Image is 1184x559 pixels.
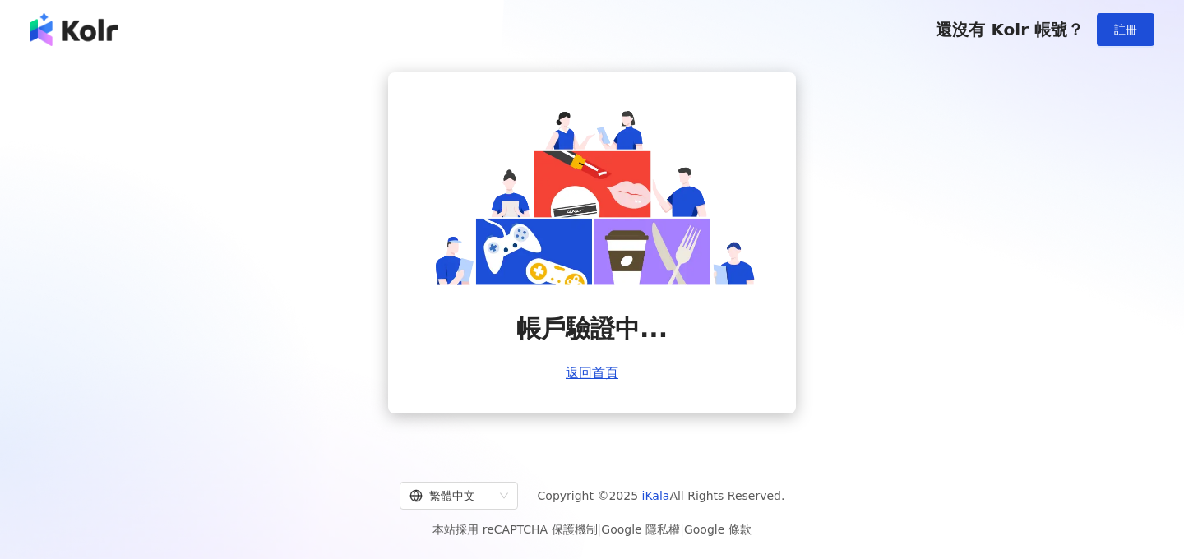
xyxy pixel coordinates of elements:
span: 還沒有 Kolr 帳號？ [936,20,1084,39]
a: 返回首頁 [566,366,618,381]
span: 帳戶驗證中... [516,312,668,346]
img: account is verifying [428,105,756,285]
div: 繁體中文 [409,483,493,509]
span: 註冊 [1114,23,1137,36]
span: | [598,523,602,536]
img: logo [30,13,118,46]
a: Google 條款 [684,523,752,536]
a: iKala [642,489,670,502]
a: Google 隱私權 [601,523,680,536]
span: | [680,523,684,536]
button: 註冊 [1097,13,1154,46]
span: Copyright © 2025 All Rights Reserved. [538,486,785,506]
span: 本站採用 reCAPTCHA 保護機制 [432,520,751,539]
